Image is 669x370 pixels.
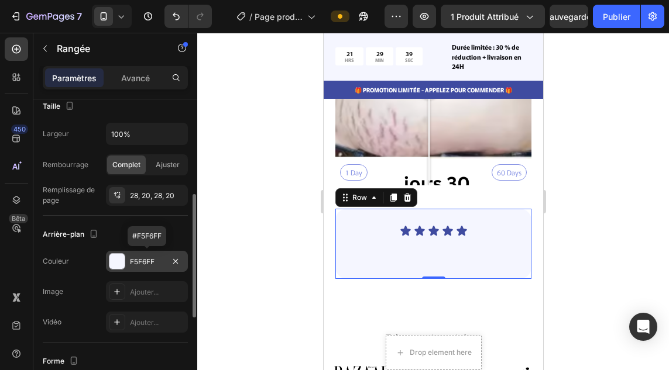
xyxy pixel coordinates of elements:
[156,160,180,169] font: Ajuster
[43,230,84,238] font: Arrière-plan
[107,123,187,144] input: Auto
[593,5,640,28] button: Publier
[43,317,61,326] font: Vidéo
[544,12,594,22] font: Sauvegarder
[629,313,657,341] div: Ouvrir Intercom Messenger
[13,125,26,133] font: 450
[451,12,519,22] font: 1 produit attribué
[550,5,588,28] button: Sauvegarder
[43,357,64,365] font: Forme
[57,42,156,56] p: Rangée
[121,73,150,83] font: Avancé
[130,257,155,266] font: F5F6FF
[43,287,63,296] font: Image
[43,160,88,169] font: Rembourrage
[43,257,69,265] font: Couleur
[43,129,69,138] font: Largeur
[130,318,159,327] font: Ajouter...
[441,5,545,28] button: 1 produit attribué
[43,102,60,110] font: Taille
[324,33,543,370] iframe: Zone de conception
[1,326,77,354] img: gempages_577077367487333364-dc3e3e19-6203-47d6-896c-8e907d018062.svg
[5,5,87,28] button: 7
[57,43,90,54] font: Rangée
[176,326,252,354] img: gempages_577077367487333364-946195d6-078d-4d1c-be2c-1358e3145d25.svg
[77,11,82,22] font: 7
[12,215,25,223] font: Bêta
[164,5,212,28] div: Annuler/Rétablir
[130,288,159,296] font: Ajouter...
[130,191,174,200] font: 28, 20, 28, 20
[249,12,252,22] font: /
[52,73,97,83] font: Paramètres
[43,185,95,205] font: Remplissage de page
[255,12,303,46] font: Page produit - 26 août, 10:21:59
[112,160,140,169] font: Complet
[603,12,630,22] font: Publier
